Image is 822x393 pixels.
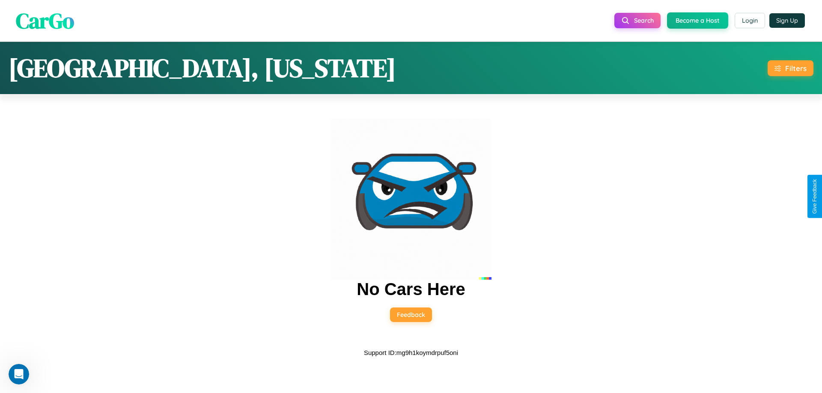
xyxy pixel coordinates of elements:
div: Give Feedback [812,179,818,214]
span: CarGo [16,6,74,35]
span: Search [634,17,654,24]
button: Sign Up [769,13,805,28]
button: Feedback [390,307,432,322]
iframe: Intercom live chat [9,364,29,384]
p: Support ID: mg9h1koymdrpuf5oni [364,347,458,358]
h1: [GEOGRAPHIC_DATA], [US_STATE] [9,50,396,86]
h2: No Cars Here [357,280,465,299]
button: Become a Host [667,12,728,29]
button: Search [614,13,661,28]
img: car [331,119,491,280]
button: Filters [768,60,813,76]
div: Filters [785,64,807,73]
button: Login [735,13,765,28]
